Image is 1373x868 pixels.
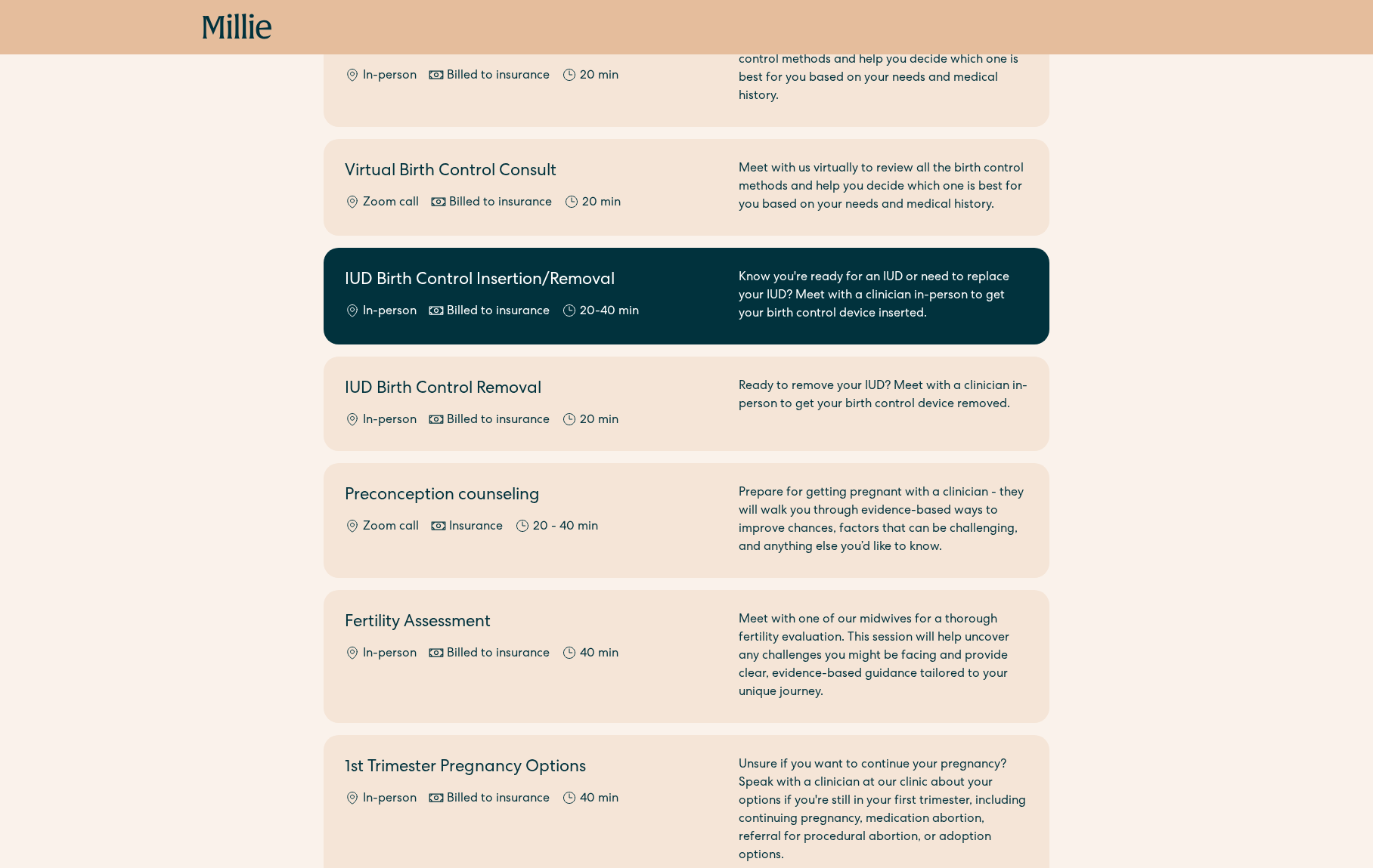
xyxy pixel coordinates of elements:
[447,412,550,430] div: Billed to insurance
[363,67,417,85] div: In-person
[345,269,721,294] h2: IUD Birth Control Insertion/Removal
[363,303,417,321] div: In-person
[739,378,1028,430] div: Ready to remove your IUD? Meet with a clinician in-person to get your birth control device removed.
[449,194,552,212] div: Billed to insurance
[582,194,621,212] div: 20 min
[739,611,1028,702] div: Meet with one of our midwives for a thorough fertility evaluation. This session will help uncover...
[447,67,550,85] div: Billed to insurance
[739,160,1028,215] div: Meet with us virtually to review all the birth control methods and help you decide which one is b...
[363,194,419,212] div: Zoom call
[324,590,1049,723] a: Fertility AssessmentIn-personBilled to insurance40 minMeet with one of our midwives for a thoroug...
[580,67,618,85] div: 20 min
[345,160,721,185] h2: Virtual Birth Control Consult
[447,303,550,321] div: Billed to insurance
[533,518,598,536] div: 20 - 40 min
[580,790,618,808] div: 40 min
[345,378,721,403] h2: IUD Birth Control Removal
[580,645,618,663] div: 40 min
[739,484,1028,557] div: Prepare for getting pregnant with a clinician - they will walk you through evidence-based ways to...
[580,303,639,321] div: 20-40 min
[345,484,721,509] h2: Preconception counseling
[739,269,1028,323] div: Know you're ready for an IUD or need to replace your IUD? Meet with a clinician in-person to get ...
[449,518,503,536] div: Insurance
[447,790,550,808] div: Billed to insurance
[324,12,1049,127] a: In-Person Birth Control ConsultIn-personBilled to insurance20 minMeet with us in-person to review...
[363,790,417,808] div: In-person
[345,611,721,636] h2: Fertility Assessment
[447,645,550,663] div: Billed to insurance
[363,412,417,430] div: In-person
[363,645,417,663] div: In-person
[580,412,618,430] div: 20 min
[324,248,1049,344] a: IUD Birth Control Insertion/RemovalIn-personBilled to insurance20-40 minKnow you're ready for an ...
[739,33,1028,106] div: Meet with us in-person to review all the birth control methods and help you decide which one is b...
[739,756,1028,865] div: Unsure if you want to continue your pregnancy? Speak with a clinician at our clinic about your op...
[324,463,1049,578] a: Preconception counselingZoom callInsurance20 - 40 minPrepare for getting pregnant with a clinicia...
[324,357,1049,451] a: IUD Birth Control RemovalIn-personBilled to insurance20 minReady to remove your IUD? Meet with a ...
[363,518,419,536] div: Zoom call
[345,756,721,781] h2: 1st Trimester Pregnancy Options
[324,139,1049,236] a: Virtual Birth Control ConsultZoom callBilled to insurance20 minMeet with us virtually to review a...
